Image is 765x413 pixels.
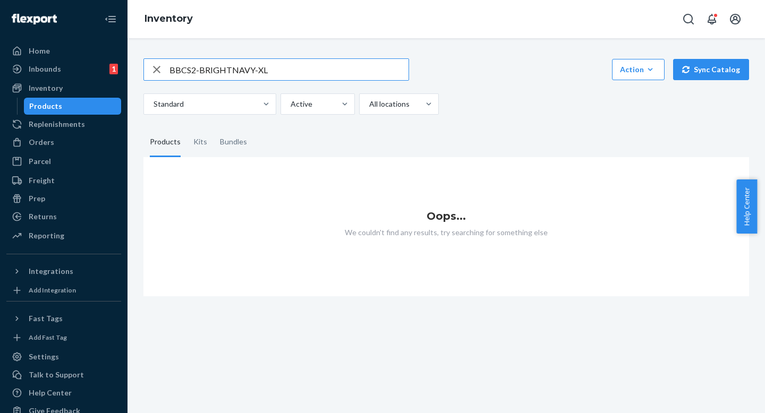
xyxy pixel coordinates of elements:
a: Inventory [144,13,193,24]
button: Integrations [6,263,121,280]
a: Parcel [6,153,121,170]
button: Open notifications [701,8,722,30]
div: Talk to Support [29,369,84,380]
div: Products [150,127,181,157]
button: Action [612,59,665,80]
div: Add Fast Tag [29,333,67,342]
a: Help Center [6,384,121,401]
a: Home [6,42,121,59]
div: Freight [29,175,55,186]
div: Settings [29,351,59,362]
a: Inventory [6,80,121,97]
a: Returns [6,208,121,225]
a: Orders [6,134,121,151]
a: Inbounds1 [6,61,121,78]
a: Products [24,98,122,115]
div: Products [29,101,62,111]
a: Settings [6,348,121,365]
button: Fast Tags [6,310,121,327]
button: Sync Catalog [673,59,749,80]
p: We couldn't find any results, try searching for something else [143,227,749,238]
div: Bundles [220,127,247,157]
button: Open account menu [725,8,746,30]
div: Orders [29,137,54,148]
div: Returns [29,211,57,222]
div: Action [620,64,657,75]
span: Support [22,7,61,17]
img: Flexport logo [12,14,57,24]
div: Reporting [29,230,64,241]
a: Prep [6,190,121,207]
div: Integrations [29,266,73,277]
h1: Oops... [143,210,749,222]
div: Kits [193,127,207,157]
div: Help Center [29,388,72,398]
input: All locations [368,99,369,109]
div: Add Integration [29,286,76,295]
button: Close Navigation [100,8,121,30]
div: Parcel [29,156,51,167]
button: Help Center [736,179,757,234]
button: Talk to Support [6,366,121,383]
button: Open Search Box [678,8,699,30]
div: Fast Tags [29,313,63,324]
div: Inbounds [29,64,61,74]
a: Add Integration [6,284,121,297]
div: Replenishments [29,119,85,130]
input: Search inventory by name or sku [169,59,409,80]
div: 1 [109,64,118,74]
a: Replenishments [6,116,121,133]
input: Standard [152,99,154,109]
ol: breadcrumbs [136,4,201,35]
a: Reporting [6,227,121,244]
input: Active [290,99,291,109]
div: Prep [29,193,45,204]
div: Inventory [29,83,63,93]
a: Freight [6,172,121,189]
div: Home [29,46,50,56]
a: Add Fast Tag [6,331,121,344]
